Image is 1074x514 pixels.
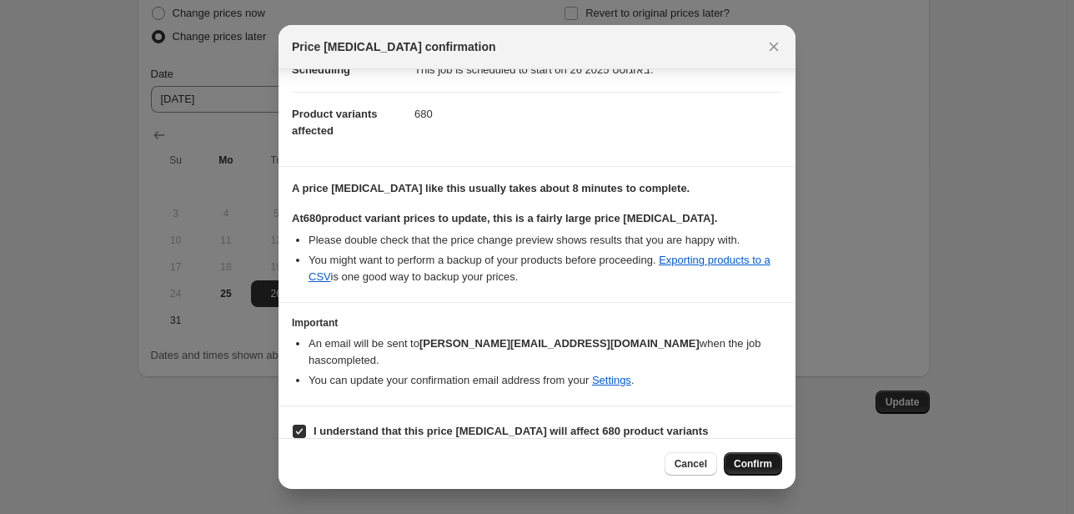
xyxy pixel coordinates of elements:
[675,457,707,471] span: Cancel
[309,335,782,369] li: An email will be sent to when the job has completed .
[309,252,782,285] li: You might want to perform a backup of your products before proceeding. is one good way to backup ...
[414,92,782,136] dd: 680
[762,35,785,58] button: Close
[292,63,350,76] span: Scheduling
[314,425,708,437] b: I understand that this price [MEDICAL_DATA] will affect 680 product variants
[309,372,782,389] li: You can update your confirmation email address from your .
[292,182,690,194] b: A price [MEDICAL_DATA] like this usually takes about 8 minutes to complete.
[292,38,496,55] span: Price [MEDICAL_DATA] confirmation
[724,452,782,476] button: Confirm
[292,108,378,137] span: Product variants affected
[734,457,772,471] span: Confirm
[309,254,770,283] a: Exporting products to a CSV
[414,48,782,92] dd: This job is scheduled to start on 26 באוגוסט 2025.
[309,232,782,249] li: Please double check that the price change preview shows results that you are happy with.
[292,212,717,224] b: At 680 product variant prices to update, this is a fairly large price [MEDICAL_DATA].
[292,316,782,330] h3: Important
[592,374,631,386] a: Settings
[419,337,700,350] b: [PERSON_NAME][EMAIL_ADDRESS][DOMAIN_NAME]
[665,452,717,476] button: Cancel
